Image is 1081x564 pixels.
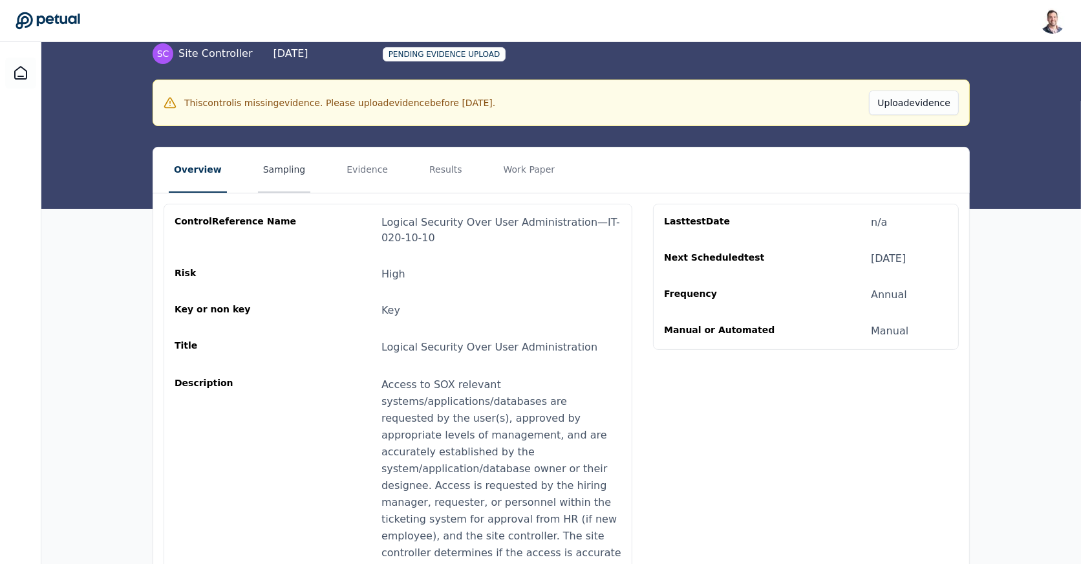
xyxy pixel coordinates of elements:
[871,287,907,303] div: Annual
[175,215,299,246] div: control Reference Name
[381,341,597,353] span: Logical Security Over User Administration
[664,323,788,339] div: Manual or Automated
[16,12,80,30] a: Go to Dashboard
[175,266,299,282] div: Risk
[178,46,253,61] span: Site Controller
[258,147,311,193] button: Sampling
[169,147,227,193] button: Overview
[153,147,969,193] nav: Tabs
[498,147,561,193] button: Work Paper
[664,215,788,230] div: Last test Date
[871,251,906,266] div: [DATE]
[664,287,788,303] div: Frequency
[869,91,959,115] button: Uploadevidence
[341,147,393,193] button: Evidence
[184,96,495,109] span: This control is missing evidence . Please upload evidence before [DATE] .
[381,303,400,318] div: Key
[1040,8,1065,34] img: Snir Kodesh
[871,215,887,230] div: n/a
[664,251,788,266] div: Next Scheduled test
[157,47,169,60] span: SC
[383,47,506,61] div: Pending Evidence Upload
[381,215,621,246] div: Logical Security Over User Administration — IT-020-10-10
[175,339,299,356] div: Title
[381,266,405,282] div: High
[424,147,467,193] button: Results
[273,46,362,61] div: [DATE]
[175,303,299,318] div: Key or non key
[871,323,908,339] div: Manual
[5,58,36,89] a: Dashboard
